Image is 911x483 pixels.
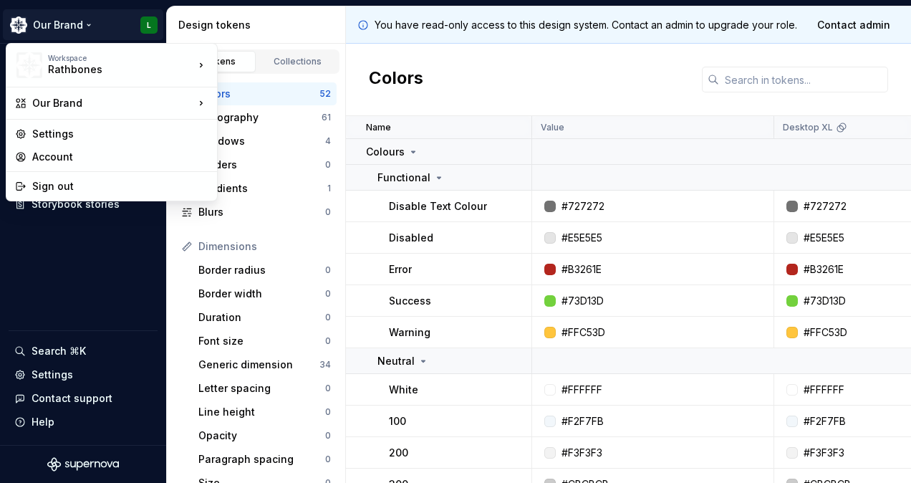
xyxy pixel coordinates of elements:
[32,96,194,110] div: Our Brand
[48,54,194,62] div: Workspace
[16,52,42,78] img: 344848e3-ec3d-4aa0-b708-b8ed6430a7e0.png
[32,150,208,164] div: Account
[48,62,170,77] div: Rathbones
[32,179,208,193] div: Sign out
[32,127,208,141] div: Settings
